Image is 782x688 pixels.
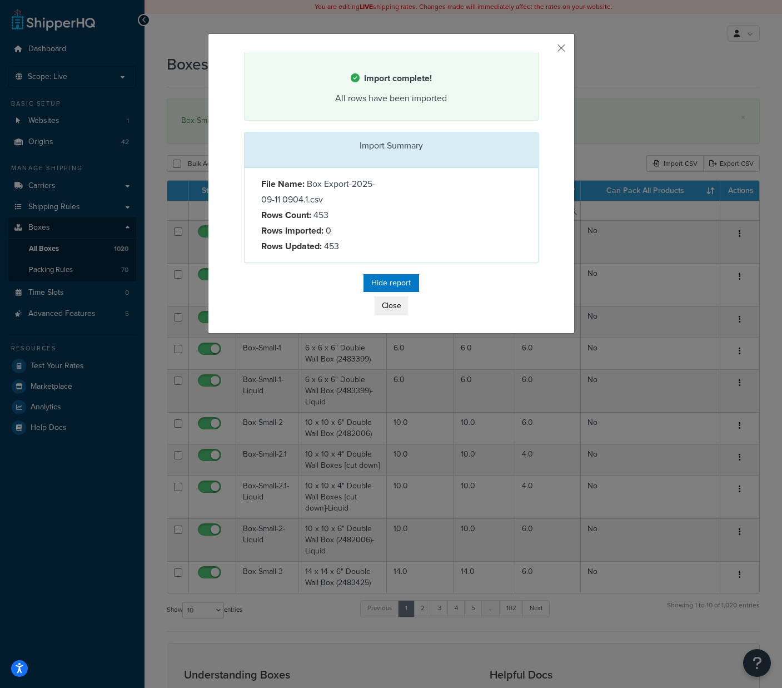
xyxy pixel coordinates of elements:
div: Box Export-2025-09-11 0904.1.csv 453 0 453 [253,176,391,254]
strong: Rows Count: [261,209,311,221]
div: All rows have been imported [258,91,524,106]
h3: Import Summary [253,141,530,151]
strong: Rows Imported: [261,224,323,237]
h4: Import complete! [258,72,524,85]
strong: Rows Updated: [261,240,322,253]
strong: File Name: [261,177,305,190]
button: Hide report [363,274,419,292]
button: Close [375,296,408,315]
